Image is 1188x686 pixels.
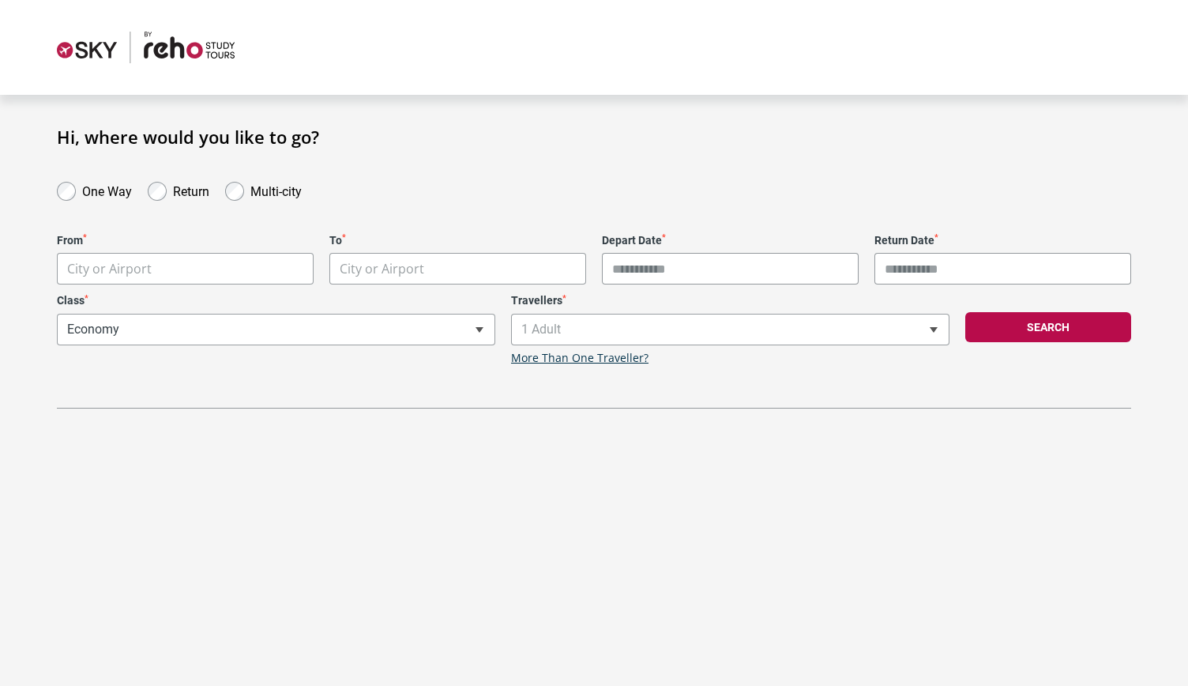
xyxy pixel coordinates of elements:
[58,254,313,285] span: City or Airport
[57,314,495,345] span: Economy
[329,253,586,285] span: City or Airport
[512,315,949,345] span: 1 Adult
[57,126,1131,147] h1: Hi, where would you like to go?
[329,234,586,247] label: To
[57,253,314,285] span: City or Airport
[874,234,1131,247] label: Return Date
[57,294,495,307] label: Class
[58,315,494,345] span: Economy
[965,312,1131,342] button: Search
[82,180,132,199] label: One Way
[511,294,949,307] label: Travellers
[173,180,209,199] label: Return
[67,260,152,277] span: City or Airport
[57,234,314,247] label: From
[511,314,949,345] span: 1 Adult
[330,254,585,285] span: City or Airport
[340,260,424,277] span: City or Airport
[250,180,302,199] label: Multi-city
[602,234,859,247] label: Depart Date
[511,352,649,365] a: More Than One Traveller?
